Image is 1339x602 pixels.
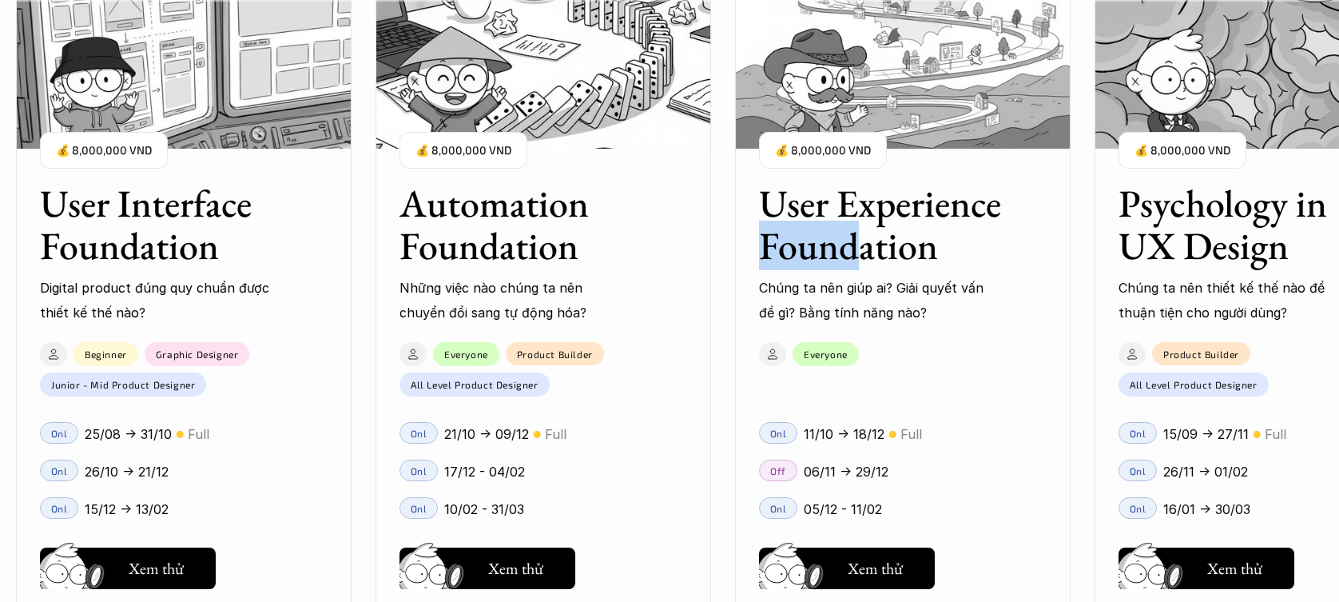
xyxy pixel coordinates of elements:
h3: User Interface Foundation [40,182,288,267]
p: 11/10 -> 18/12 [804,422,884,446]
p: Full [188,422,209,446]
p: 💰 8,000,000 VND [1134,140,1230,161]
p: Product Builder [1163,349,1239,360]
p: Everyone [444,349,488,360]
p: All Level Product Designer [411,379,538,390]
p: 25/08 -> 31/10 [85,422,172,446]
p: 06/11 -> 29/12 [804,460,888,484]
p: 15/09 -> 27/11 [1163,422,1249,446]
h5: Xem thử [488,557,543,580]
p: 💰 8,000,000 VND [775,140,871,161]
h5: Xem thử [129,557,184,580]
p: Product Builder [517,349,593,360]
p: 26/11 -> 01/02 [1163,460,1248,484]
h5: Xem thử [848,557,903,580]
button: Xem thử [399,548,575,589]
p: 26/10 -> 21/12 [85,460,169,484]
p: Onl [770,428,787,439]
p: Junior - Mid Product Designer [51,379,195,390]
p: 17/12 - 04/02 [444,460,525,484]
button: Xem thử [1118,548,1294,589]
p: Onl [411,503,427,514]
p: 15/12 -> 13/02 [85,497,169,521]
p: Onl [411,465,427,476]
p: 21/10 -> 09/12 [444,422,529,446]
p: Full [1265,422,1286,446]
a: Xem thử [1118,541,1294,589]
p: Onl [1130,465,1146,476]
h3: Automation Foundation [399,182,647,267]
p: Onl [1130,503,1146,514]
p: 16/01 -> 30/03 [1163,497,1250,521]
p: Onl [770,503,787,514]
p: Chúng ta nên giúp ai? Giải quyết vấn đề gì? Bằng tính năng nào? [759,276,991,325]
p: 🟡 [1253,429,1261,441]
p: Full [545,422,566,446]
h5: Xem thử [1207,557,1262,580]
a: Xem thử [40,541,216,589]
p: Everyone [804,349,848,360]
p: 💰 8,000,000 VND [415,140,511,161]
p: Onl [1130,428,1146,439]
p: 05/12 - 11/02 [804,497,882,521]
p: Onl [411,428,427,439]
p: 10/02 - 31/03 [444,497,524,521]
a: Xem thử [759,541,935,589]
a: Xem thử [399,541,575,589]
h3: User Experience Foundation [759,182,1007,267]
p: 🟡 [888,429,896,441]
p: Off [770,465,786,476]
p: 🟡 [176,429,184,441]
p: Những việc nào chúng ta nên chuyển đổi sang tự động hóa? [399,276,631,325]
p: Full [900,422,922,446]
button: Xem thử [759,548,935,589]
button: Xem thử [40,548,216,589]
p: Graphic Designer [156,349,239,360]
p: All Level Product Designer [1130,379,1258,390]
p: 🟡 [533,429,541,441]
p: Digital product đúng quy chuẩn được thiết kế thế nào? [40,276,272,325]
